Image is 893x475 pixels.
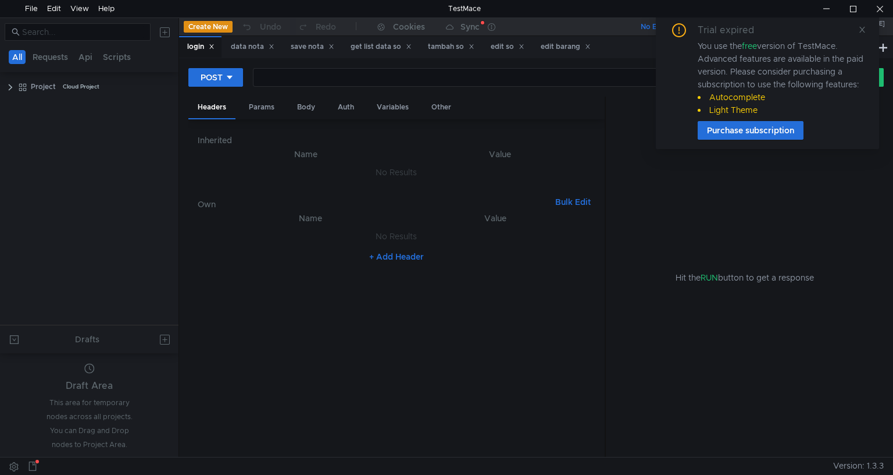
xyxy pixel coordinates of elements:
[376,167,417,178] nz-embed-empty: No Results
[541,41,591,53] div: edit barang
[9,50,26,64] button: All
[233,18,290,36] button: Undo
[75,332,99,346] div: Drafts
[491,41,524,53] div: edit so
[551,195,595,209] button: Bulk Edit
[627,17,708,36] button: No Environment
[99,50,134,64] button: Scripts
[701,272,718,283] span: RUN
[187,41,215,53] div: login
[676,271,814,284] span: Hit the button to get a response
[31,78,56,95] div: Project
[231,41,274,53] div: data nota
[405,147,595,161] th: Value
[367,97,418,118] div: Variables
[201,71,223,84] div: POST
[207,147,405,161] th: Name
[29,50,72,64] button: Requests
[291,41,334,53] div: save nota
[240,97,284,118] div: Params
[188,97,235,119] div: Headers
[184,21,233,33] button: Create New
[198,197,551,211] h6: Own
[833,458,884,474] span: Version: 1.3.3
[393,20,425,34] div: Cookies
[742,41,757,51] span: free
[288,97,324,118] div: Body
[63,78,99,95] div: Cloud Project
[365,250,428,264] button: + Add Header
[260,20,281,34] div: Undo
[188,68,243,87] button: POST
[698,91,865,104] li: Autocomplete
[698,104,865,116] li: Light Theme
[75,50,96,64] button: Api
[376,231,417,242] nz-embed-empty: No Results
[351,41,412,53] div: get list data so
[290,18,344,36] button: Redo
[428,41,474,53] div: tambah so
[198,133,595,147] h6: Inherited
[641,22,696,33] div: No Environment
[698,40,865,116] div: You use the version of TestMace. Advanced features are available in the paid version. Please cons...
[698,121,803,140] button: Purchase subscription
[405,211,586,225] th: Value
[460,23,480,31] div: Sync
[22,26,144,38] input: Search...
[328,97,363,118] div: Auth
[422,97,460,118] div: Other
[216,211,405,225] th: Name
[698,23,768,37] div: Trial expired
[316,20,336,34] div: Redo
